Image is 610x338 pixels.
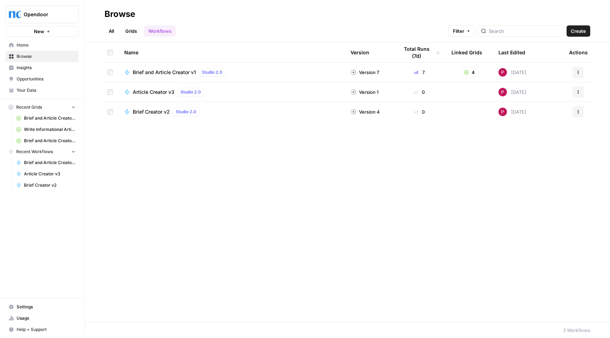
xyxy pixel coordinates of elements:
[17,53,76,60] span: Browse
[13,135,79,146] a: Brief and Article Creator v1 Grid (2)
[24,138,76,144] span: Brief and Article Creator v1 Grid (2)
[489,28,561,35] input: Search
[459,67,479,78] button: 4
[133,69,196,76] span: Brief and Article Creator v1
[13,168,79,180] a: Article Creator v3
[6,62,79,73] a: Insights
[6,85,79,96] a: Your Data
[124,108,339,116] a: Brief Creator v2Studio 2.0
[13,157,79,168] a: Brief and Article Creator v1
[133,108,170,115] span: Brief Creator v2
[24,126,76,133] span: Write Informational Article
[567,25,590,37] button: Create
[498,68,507,77] img: ybwzozjhtlm9byqzfnhtgjvo2ooy
[399,43,440,62] div: Total Runs (7d)
[498,68,526,77] div: [DATE]
[13,180,79,191] a: Brief Creator v2
[180,89,201,95] span: Studio 2.0
[24,171,76,177] span: Article Creator v3
[17,87,76,93] span: Your Data
[16,149,53,155] span: Recent Workflows
[351,43,369,62] div: Version
[498,108,507,116] img: ybwzozjhtlm9byqzfnhtgjvo2ooy
[13,113,79,124] a: Brief and Article Creator v1 Grid (3)
[351,89,378,96] div: Version 1
[121,25,141,37] a: Grids
[563,327,590,334] div: 3 Workflows
[202,69,222,76] span: Studio 2.0
[104,8,135,20] div: Browse
[17,65,76,71] span: Insights
[17,304,76,310] span: Settings
[498,88,507,96] img: ybwzozjhtlm9byqzfnhtgjvo2ooy
[17,76,76,82] span: Opportunities
[34,28,44,35] span: New
[17,326,76,333] span: Help + Support
[498,43,525,62] div: Last Edited
[176,109,196,115] span: Studio 2.0
[24,115,76,121] span: Brief and Article Creator v1 Grid (3)
[24,182,76,188] span: Brief Creator v2
[6,51,79,62] a: Browse
[124,43,339,62] div: Name
[17,315,76,321] span: Usage
[6,301,79,313] a: Settings
[17,42,76,48] span: Home
[16,104,42,110] span: Recent Grids
[448,25,475,37] button: Filter
[124,68,339,77] a: Brief and Article Creator v1Studio 2.0
[451,43,482,62] div: Linked Grids
[351,108,380,115] div: Version 4
[6,102,79,113] button: Recent Grids
[399,89,440,96] div: 0
[399,69,440,76] div: 7
[6,73,79,85] a: Opportunities
[569,43,588,62] div: Actions
[8,8,21,21] img: Opendoor Logo
[6,146,79,157] button: Recent Workflows
[399,108,440,115] div: 0
[133,89,174,96] span: Article Creator v3
[6,6,79,23] button: Workspace: Opendoor
[498,108,526,116] div: [DATE]
[24,159,76,166] span: Brief and Article Creator v1
[13,124,79,135] a: Write Informational Article
[104,25,118,37] a: All
[351,69,379,76] div: Version 7
[6,26,79,37] button: New
[6,313,79,324] a: Usage
[144,25,176,37] a: Workflows
[6,324,79,335] button: Help + Support
[453,28,464,35] span: Filter
[571,28,586,35] span: Create
[6,40,79,51] a: Home
[24,11,66,18] span: Opendoor
[124,88,339,96] a: Article Creator v3Studio 2.0
[498,88,526,96] div: [DATE]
